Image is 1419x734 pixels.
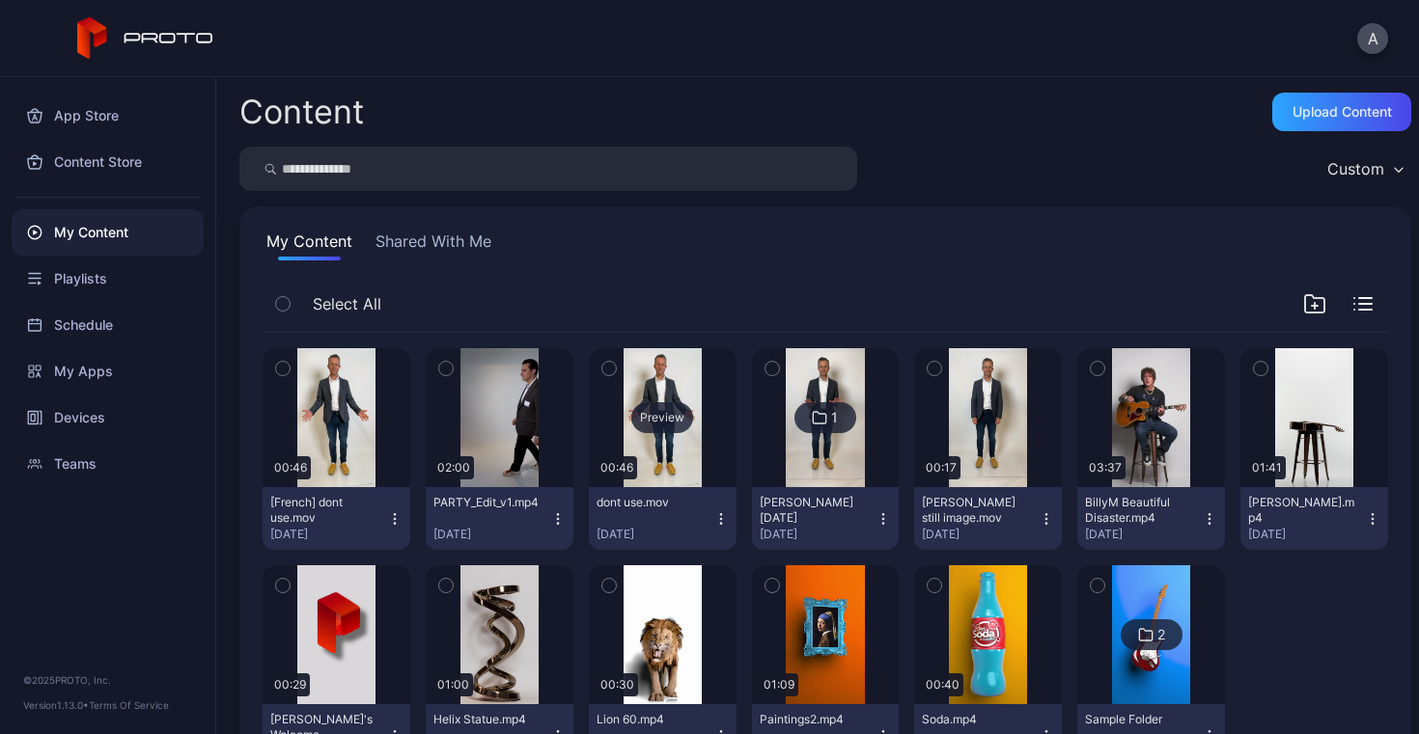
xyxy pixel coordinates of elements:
a: Schedule [12,302,204,348]
div: Content [239,95,364,128]
div: [DATE] [270,527,387,542]
div: [DATE] [1248,527,1365,542]
div: Lion 60.mp4 [597,712,703,727]
a: App Store [12,93,204,139]
div: PARTY_Edit_v1.mp4 [433,495,540,510]
div: Preview [631,402,693,433]
div: Upload Content [1293,104,1392,120]
div: © 2025 PROTO, Inc. [23,672,192,688]
div: [DATE] [760,527,876,542]
div: Joel 11/21/2024 [760,495,866,526]
button: A [1357,23,1388,54]
button: My Content [263,230,356,260]
button: PARTY_Edit_v1.mp4[DATE] [426,487,573,550]
a: Teams [12,441,204,487]
button: Upload Content [1272,93,1411,131]
button: dont use.mov[DATE] [589,487,737,550]
div: [DATE] [597,527,713,542]
div: Sample Folder [1085,712,1191,727]
a: Playlists [12,256,204,302]
div: dont use.mov [597,495,703,510]
a: My Apps [12,348,204,394]
div: 1 [831,409,838,426]
a: Devices [12,394,204,441]
button: [PERSON_NAME] still image.mov[DATE] [914,487,1062,550]
div: Helix Statue.mp4 [433,712,540,727]
div: Custom [1327,159,1384,178]
button: [PERSON_NAME].mp4[DATE] [1240,487,1388,550]
div: [DATE] [433,527,550,542]
div: [DATE] [1085,527,1202,542]
button: [PERSON_NAME] [DATE][DATE] [752,487,900,550]
a: My Content [12,209,204,256]
button: BillyM Beautiful Disaster.mp4[DATE] [1077,487,1225,550]
div: [DATE] [922,527,1039,542]
div: Paintings2.mp4 [760,712,866,727]
span: Version 1.13.0 • [23,699,89,711]
button: [French] dont use.mov[DATE] [263,487,410,550]
div: BillyM Beautiful Disaster.mp4 [1085,495,1191,526]
button: Custom [1318,147,1411,191]
a: Terms Of Service [89,699,169,711]
div: 2 [1157,626,1165,643]
div: Joel still image.mov [922,495,1028,526]
div: Soda.mp4 [922,712,1028,727]
div: [French] dont use.mov [270,495,376,526]
a: Content Store [12,139,204,185]
button: Shared With Me [372,230,495,260]
div: BillyM Silhouette.mp4 [1248,495,1354,526]
span: Select All [313,292,381,315]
